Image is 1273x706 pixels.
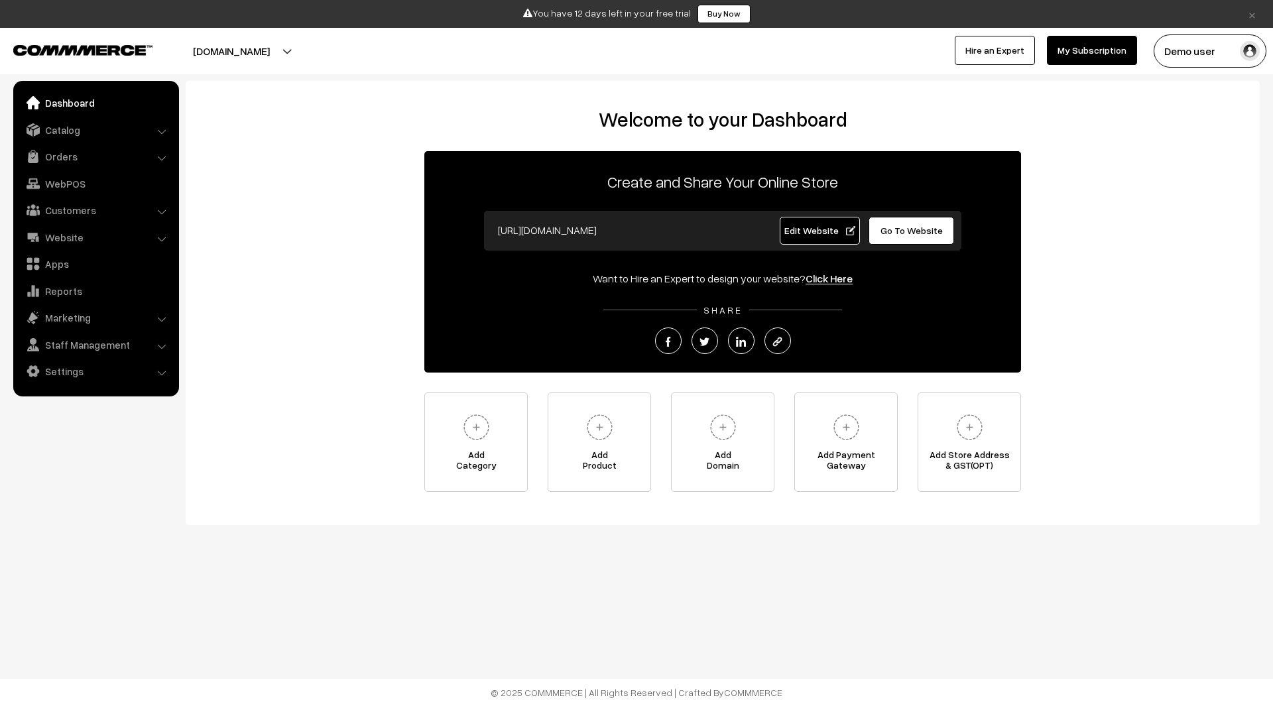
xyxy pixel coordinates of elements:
[784,225,855,236] span: Edit Website
[1243,6,1261,22] a: ×
[955,36,1035,65] a: Hire an Expert
[795,449,897,476] span: Add Payment Gateway
[17,225,174,249] a: Website
[424,392,528,492] a: AddCategory
[199,107,1246,131] h2: Welcome to your Dashboard
[17,306,174,329] a: Marketing
[697,304,749,316] span: SHARE
[828,409,865,445] img: plus.svg
[869,217,954,245] a: Go To Website
[548,392,651,492] a: AddProduct
[17,118,174,142] a: Catalog
[13,41,129,57] a: COMMMERCE
[918,449,1020,476] span: Add Store Address & GST(OPT)
[697,5,751,23] a: Buy Now
[458,409,495,445] img: plus.svg
[705,409,741,445] img: plus.svg
[880,225,943,236] span: Go To Website
[13,45,152,55] img: COMMMERCE
[17,252,174,276] a: Apps
[17,333,174,357] a: Staff Management
[424,270,1021,286] div: Want to Hire an Expert to design your website?
[17,359,174,383] a: Settings
[424,170,1021,194] p: Create and Share Your Online Store
[548,449,650,476] span: Add Product
[794,392,898,492] a: Add PaymentGateway
[724,687,782,698] a: COMMMERCE
[17,145,174,168] a: Orders
[1154,34,1266,68] button: Demo user
[780,217,861,245] a: Edit Website
[672,449,774,476] span: Add Domain
[17,91,174,115] a: Dashboard
[1047,36,1137,65] a: My Subscription
[918,392,1021,492] a: Add Store Address& GST(OPT)
[17,198,174,222] a: Customers
[1240,41,1260,61] img: user
[951,409,988,445] img: plus.svg
[671,392,774,492] a: AddDomain
[147,34,316,68] button: [DOMAIN_NAME]
[17,279,174,303] a: Reports
[425,449,527,476] span: Add Category
[581,409,618,445] img: plus.svg
[806,272,853,285] a: Click Here
[5,5,1268,23] div: You have 12 days left in your free trial
[17,172,174,196] a: WebPOS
